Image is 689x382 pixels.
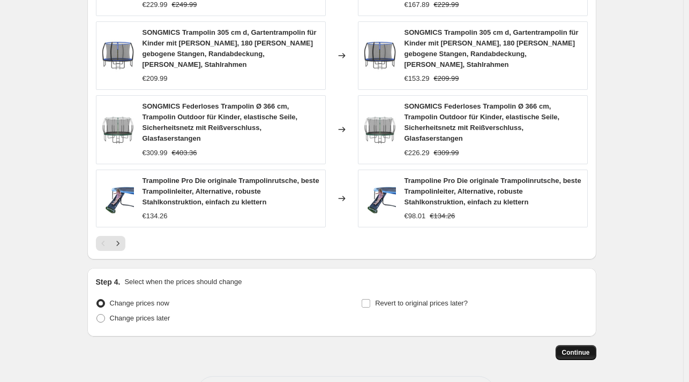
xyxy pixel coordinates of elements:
[434,73,459,84] strike: €209.99
[172,148,197,158] strike: €403.36
[143,148,168,158] div: €309.99
[405,177,581,206] span: Trampoline Pro Die originale Trampolinrutsche, beste Trampolinleiter, Alternative, robuste Stahlk...
[143,102,298,142] span: SONGMICS Federloses Trampolin Ø 366 cm, Trampolin Outdoor für Kinder, elastische Seile, Sicherhei...
[96,277,121,287] h2: Step 4.
[364,40,396,72] img: 91FzRvHMjHL_80x.jpg
[405,28,579,68] span: SONGMICS Trampolin 305 cm d, Gartentrampolin für Kinder mit [PERSON_NAME], 180 [PERSON_NAME] gebo...
[110,314,170,322] span: Change prices later
[364,113,396,146] img: 81zUiXcCApL_80x.jpg
[110,236,125,251] button: Next
[562,348,590,357] span: Continue
[102,113,134,146] img: 81zUiXcCApL_80x.jpg
[405,102,560,142] span: SONGMICS Federloses Trampolin Ø 366 cm, Trampolin Outdoor für Kinder, elastische Seile, Sicherhei...
[375,299,468,307] span: Revert to original prices later?
[102,182,134,215] img: 61nu4-Tq70L_80x.jpg
[434,148,459,158] strike: €309.99
[430,211,455,221] strike: €134.26
[556,345,596,360] button: Continue
[143,28,317,68] span: SONGMICS Trampolin 305 cm d, Gartentrampolin für Kinder mit [PERSON_NAME], 180 [PERSON_NAME] gebo...
[364,182,396,215] img: 61nu4-Tq70L_80x.jpg
[143,177,319,206] span: Trampoline Pro Die originale Trampolinrutsche, beste Trampolinleiter, Alternative, robuste Stahlk...
[405,211,426,221] div: €98.01
[102,40,134,72] img: 91FzRvHMjHL_80x.jpg
[405,73,430,84] div: €153.29
[143,73,168,84] div: €209.99
[124,277,242,287] p: Select when the prices should change
[110,299,169,307] span: Change prices now
[405,148,430,158] div: €226.29
[96,236,125,251] nav: Pagination
[143,211,168,221] div: €134.26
